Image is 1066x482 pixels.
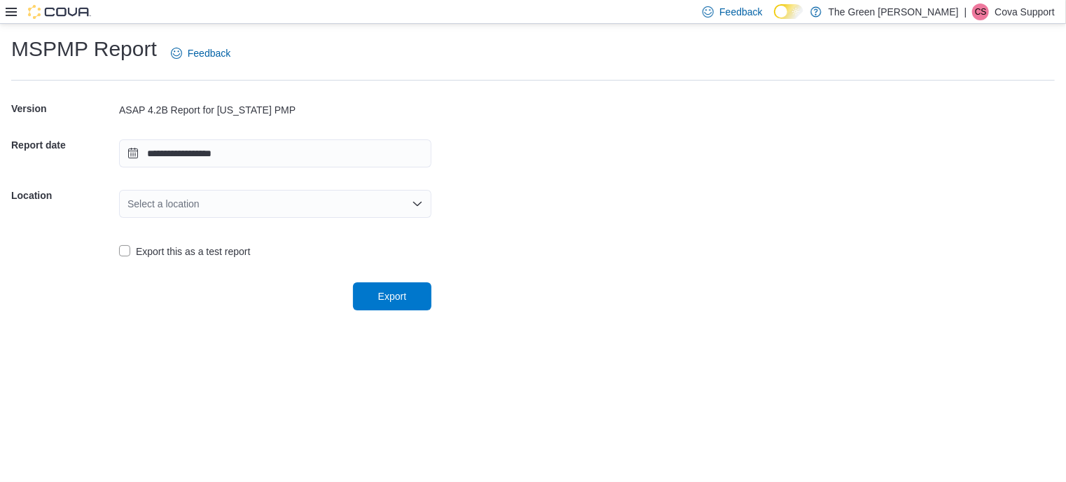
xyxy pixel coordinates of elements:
p: Cova Support [995,4,1055,20]
label: Export this as a test report [119,243,250,260]
span: Export [378,289,406,303]
div: Cova Support [972,4,989,20]
img: Cova [28,5,91,19]
span: Dark Mode [774,19,775,20]
span: Feedback [188,46,230,60]
input: Accessible screen reader label [127,195,129,212]
h5: Version [11,95,116,123]
a: Feedback [165,39,236,67]
input: Dark Mode [774,4,803,19]
input: Press the down key to open a popover containing a calendar. [119,139,431,167]
p: The Green [PERSON_NAME] [829,4,959,20]
h5: Location [11,181,116,209]
button: Open list of options [412,198,423,209]
span: CS [975,4,987,20]
div: ASAP 4.2B Report for [US_STATE] PMP [119,103,431,117]
span: Feedback [719,5,762,19]
h1: MSPMP Report [11,35,157,63]
button: Export [353,282,431,310]
h5: Report date [11,131,116,159]
p: | [964,4,967,20]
